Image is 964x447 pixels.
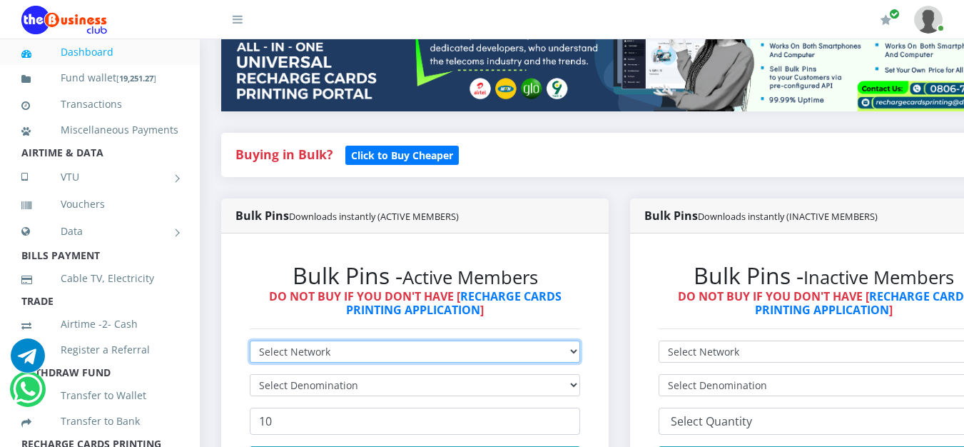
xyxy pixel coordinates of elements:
small: Downloads instantly (ACTIVE MEMBERS) [289,210,459,223]
b: 19,251.27 [119,73,153,84]
a: Click to Buy Cheaper [345,146,459,163]
img: User [914,6,943,34]
span: Renew/Upgrade Subscription [889,9,900,19]
img: Logo [21,6,107,34]
small: Downloads instantly (INACTIVE MEMBERS) [698,210,878,223]
a: Chat for support [13,383,42,406]
a: Airtime -2- Cash [21,308,178,341]
a: Register a Referral [21,333,178,366]
h2: Bulk Pins - [250,262,580,289]
a: Transfer to Bank [21,405,178,438]
strong: Buying in Bulk? [235,146,333,163]
strong: Bulk Pins [235,208,459,223]
small: Inactive Members [803,265,954,290]
a: Cable TV, Electricity [21,262,178,295]
a: Chat for support [11,349,45,373]
a: Vouchers [21,188,178,221]
i: Renew/Upgrade Subscription [881,14,891,26]
a: Fund wallet[19,251.27] [21,61,178,95]
a: Dashboard [21,36,178,69]
b: Click to Buy Cheaper [351,149,453,162]
small: Active Members [402,265,538,290]
strong: DO NOT BUY IF YOU DON'T HAVE [ ] [269,288,562,318]
a: Data [21,214,178,249]
a: Miscellaneous Payments [21,114,178,146]
small: [ ] [116,73,156,84]
a: Transfer to Wallet [21,379,178,412]
strong: Bulk Pins [644,208,878,223]
a: Transactions [21,88,178,121]
input: Enter Quantity [250,408,580,435]
a: VTU [21,159,178,195]
a: RECHARGE CARDS PRINTING APPLICATION [346,288,562,318]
